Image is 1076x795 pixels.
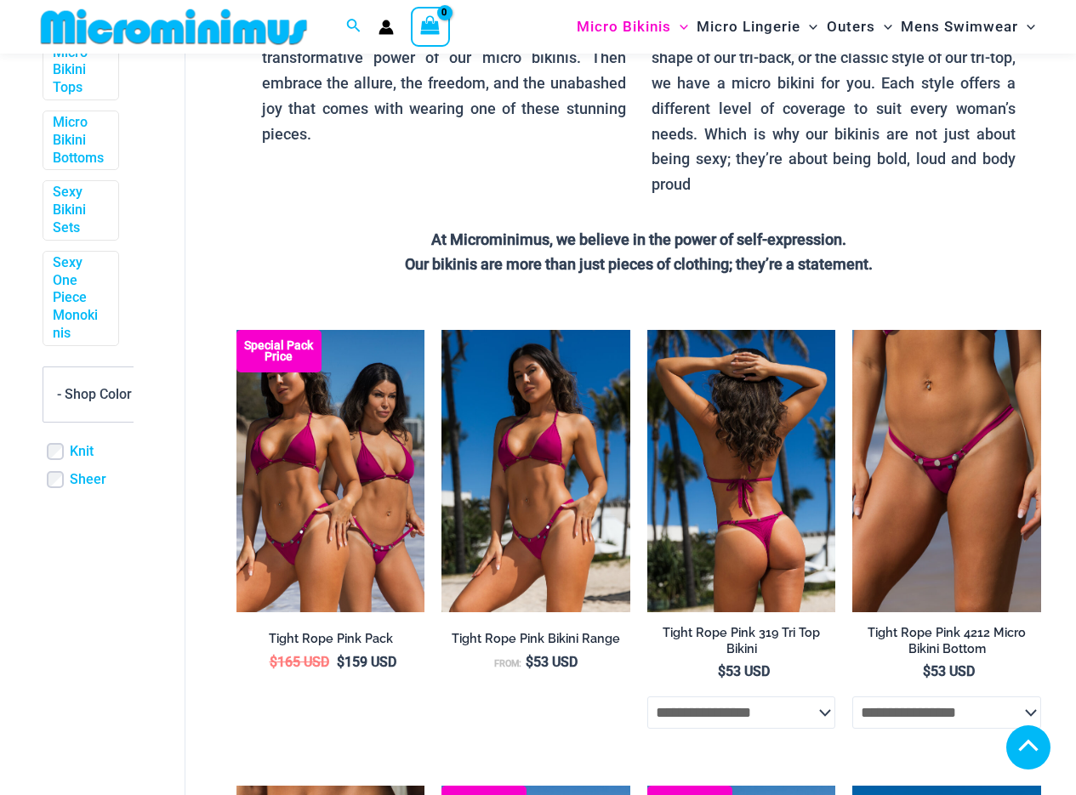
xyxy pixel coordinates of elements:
a: Sexy One Piece Monokinis [53,254,105,343]
bdi: 159 USD [337,654,396,670]
strong: At Microminimus, we believe in the power of self-expression. [431,230,846,248]
span: $ [718,663,726,679]
img: MM SHOP LOGO FLAT [34,8,314,46]
bdi: 53 USD [718,663,770,679]
span: - Shop Color [43,367,161,422]
span: $ [337,654,344,670]
a: OutersMenu ToggleMenu Toggle [823,5,897,48]
span: Menu Toggle [800,5,817,48]
a: Micro LingerieMenu ToggleMenu Toggle [692,5,822,48]
span: $ [270,654,277,670]
span: Outers [827,5,875,48]
span: Menu Toggle [671,5,688,48]
a: Mens SwimwearMenu ToggleMenu Toggle [897,5,1039,48]
bdi: 165 USD [270,654,329,670]
span: Mens Swimwear [901,5,1018,48]
span: - Shop Color [57,386,132,402]
a: Micro Bikini Bottoms [53,114,105,167]
h2: Tight Rope Pink Bikini Range [441,631,630,647]
span: Menu Toggle [875,5,892,48]
a: Collection Pack F Collection Pack B (3)Collection Pack B (3) [236,330,425,612]
h2: Tight Rope Pink 4212 Micro Bikini Bottom [852,625,1041,656]
a: Account icon link [379,20,394,35]
nav: Site Navigation [570,3,1042,51]
strong: Our bikinis are more than just pieces of clothing; they’re a statement. [405,255,873,273]
img: Tight Rope Pink 319 4212 Micro 01 [852,330,1041,612]
span: Micro Lingerie [697,5,800,48]
span: $ [923,663,931,679]
a: Sheer [70,471,106,489]
a: Tight Rope Pink 319 Tri Top Bikini [647,625,836,663]
span: Micro Bikinis [577,5,671,48]
span: $ [526,654,533,670]
a: Knit [70,443,94,461]
bdi: 53 USD [526,654,578,670]
a: Tight Rope Pink 4212 Micro Bikini Bottom [852,625,1041,663]
h2: Tight Rope Pink Pack [236,631,425,647]
a: View Shopping Cart, empty [411,7,450,46]
a: Tight Rope Pink Bikini Range [441,631,630,653]
a: Micro Bikini Tops [53,44,105,97]
img: Collection Pack F [236,330,425,612]
b: Special Pack Price [236,340,322,362]
span: From: [494,658,521,669]
a: Micro BikinisMenu ToggleMenu Toggle [572,5,692,48]
h2: Tight Rope Pink 319 Tri Top Bikini [647,625,836,656]
span: Menu Toggle [1018,5,1035,48]
a: Tight Rope Pink 319 Top 4228 Thong 05Tight Rope Pink 319 Top 4228 Thong 06Tight Rope Pink 319 Top... [441,330,630,612]
a: Tight Rope Pink Pack [236,631,425,653]
span: - Shop Color [43,366,162,423]
a: Tight Rope Pink 319 Top 01Tight Rope Pink 319 Top 4228 Thong 06Tight Rope Pink 319 Top 4228 Thong 06 [647,330,836,612]
img: Tight Rope Pink 319 Top 4228 Thong 05 [441,330,630,612]
a: Search icon link [346,16,362,37]
img: Tight Rope Pink 319 Top 4228 Thong 06 [647,330,836,612]
a: Tight Rope Pink 319 4212 Micro 01Tight Rope Pink 319 4212 Micro 02Tight Rope Pink 319 4212 Micro 02 [852,330,1041,612]
bdi: 53 USD [923,663,975,679]
a: Sexy Bikini Sets [53,184,105,236]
